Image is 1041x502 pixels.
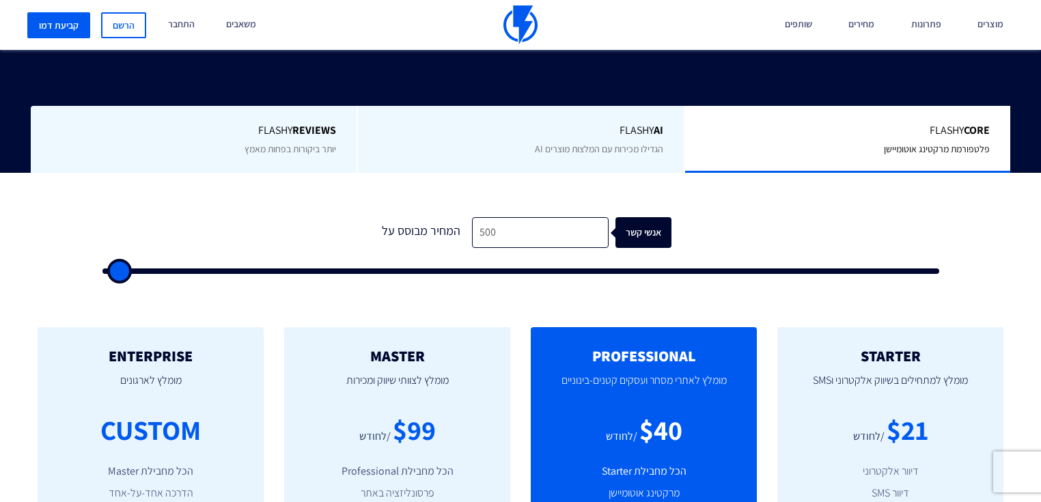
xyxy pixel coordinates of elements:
b: AI [654,123,663,137]
div: המחיר מבוסס על [370,217,472,248]
li: מרקטינג אוטומיישן [551,486,736,501]
div: $40 [639,410,682,449]
div: אנשי קשר [637,217,693,248]
span: פלטפורמת מרקטינג אוטומיישן [884,143,990,155]
b: Core [964,123,990,137]
li: דיוור SMS [798,486,983,501]
span: הגדילו מכירות עם המלצות מוצרים AI [535,143,663,155]
span: Flashy [378,123,663,139]
div: /לחודש [359,429,391,445]
h2: PROFESSIONAL [551,348,736,364]
div: /לחודש [853,429,885,445]
li: הכל מחבילת Professional [305,464,490,479]
li: דיוור אלקטרוני [798,464,983,479]
p: מומלץ לצוותי שיווק ומכירות [305,364,490,410]
h2: ENTERPRISE [58,348,243,364]
p: מומלץ למתחילים בשיווק אלקטרוני וSMS [798,364,983,410]
div: $21 [887,410,928,449]
h2: STARTER [798,348,983,364]
h2: MASTER [305,348,490,364]
p: מומלץ לארגונים [58,364,243,410]
div: CUSTOM [100,410,201,449]
span: Flashy [706,123,990,139]
li: הכל מחבילת Starter [551,464,736,479]
a: קביעת דמו [27,12,90,38]
li: הכל מחבילת Master [58,464,243,479]
p: מומלץ לאתרי מסחר ועסקים קטנים-בינוניים [551,364,736,410]
div: /לחודש [606,429,637,445]
a: הרשם [101,12,146,38]
div: $99 [393,410,436,449]
li: הדרכה אחד-על-אחד [58,486,243,501]
li: פרסונליזציה באתר [305,486,490,501]
span: יותר ביקורות בפחות מאמץ [245,143,336,155]
span: Flashy [51,123,337,139]
b: REVIEWS [292,123,336,137]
